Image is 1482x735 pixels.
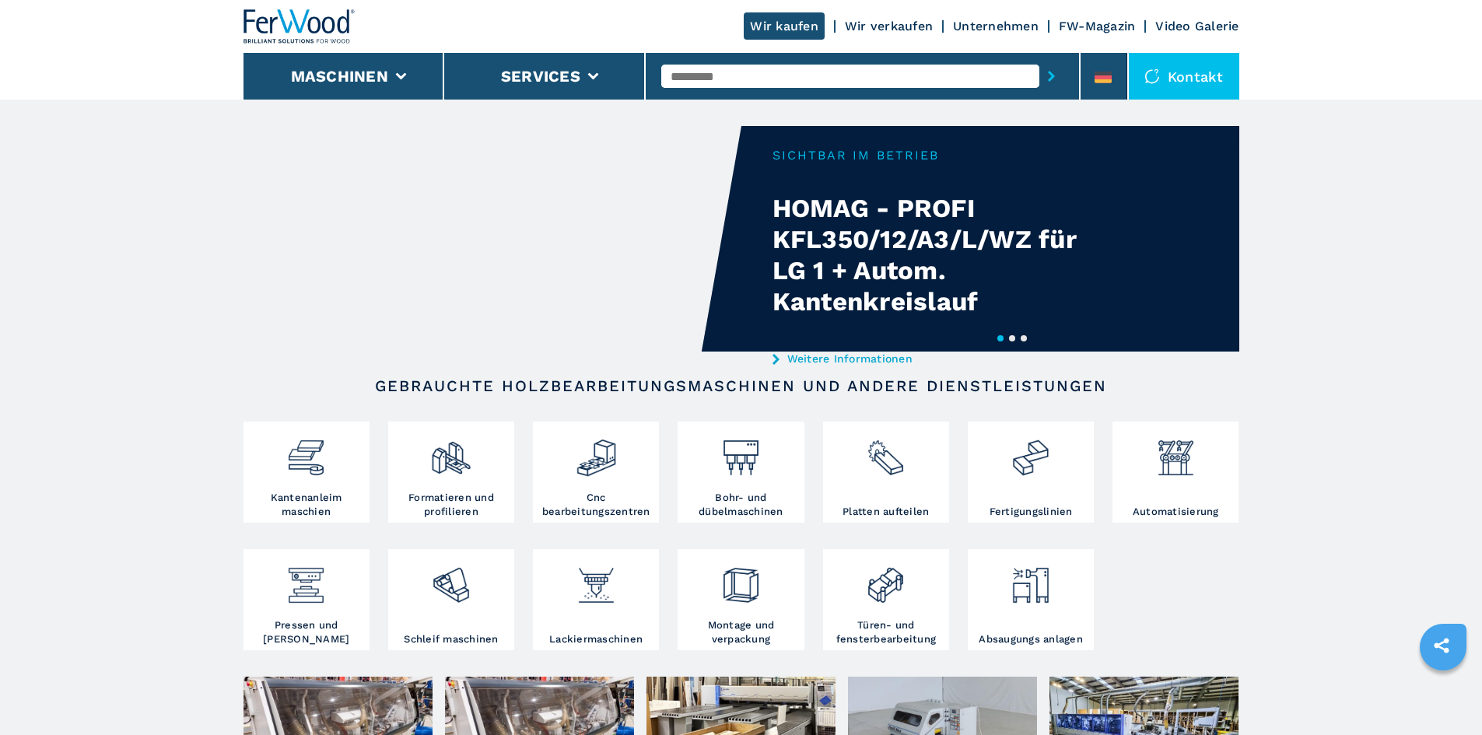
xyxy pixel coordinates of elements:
[501,67,580,86] button: Services
[404,632,498,646] h3: Schleif maschinen
[1010,553,1051,606] img: aspirazione_1.png
[537,491,655,519] h3: Cnc bearbeitungszentren
[773,352,1077,365] a: Weitere Informationen
[576,553,617,606] img: verniciatura_1.png
[388,422,514,523] a: Formatieren und profilieren
[286,553,327,606] img: pressa-strettoia.png
[243,126,741,352] video: Your browser does not support the video tag.
[1059,19,1136,33] a: FW-Magazin
[1144,68,1160,84] img: Kontakt
[1112,422,1239,523] a: Automatisierung
[1010,425,1051,478] img: linee_di_produzione_2.png
[953,19,1039,33] a: Unternehmen
[843,505,929,519] h3: Platten aufteilen
[990,505,1073,519] h3: Fertigungslinien
[997,335,1004,341] button: 1
[823,549,949,650] a: Türen- und fensterbearbeitung
[1155,19,1239,33] a: Video Galerie
[388,549,514,650] a: Schleif maschinen
[1129,53,1239,100] div: Kontakt
[865,553,906,606] img: lavorazione_porte_finestre_2.png
[293,376,1189,395] h2: Gebrauchte Holzbearbeitungsmaschinen und andere Dienstleistungen
[1009,335,1015,341] button: 2
[681,491,800,519] h3: Bohr- und dübelmaschinen
[430,553,471,606] img: levigatrici_2.png
[720,553,762,606] img: montaggio_imballaggio_2.png
[1155,425,1196,478] img: automazione.png
[827,618,945,646] h3: Türen- und fensterbearbeitung
[392,491,510,519] h3: Formatieren und profilieren
[865,425,906,478] img: sezionatrici_2.png
[678,549,804,650] a: Montage und verpackung
[1133,505,1219,519] h3: Automatisierung
[549,632,643,646] h3: Lackiermaschinen
[823,422,949,523] a: Platten aufteilen
[968,422,1094,523] a: Fertigungslinien
[247,618,366,646] h3: Pressen und [PERSON_NAME]
[681,618,800,646] h3: Montage und verpackung
[247,491,366,519] h3: Kantenanleim maschien
[1039,58,1063,94] button: submit-button
[744,12,825,40] a: Wir kaufen
[968,549,1094,650] a: Absaugungs anlagen
[243,549,370,650] a: Pressen und [PERSON_NAME]
[576,425,617,478] img: centro_di_lavoro_cnc_2.png
[291,67,388,86] button: Maschinen
[1422,626,1461,665] a: sharethis
[533,549,659,650] a: Lackiermaschinen
[1021,335,1027,341] button: 3
[243,9,356,44] img: Ferwood
[286,425,327,478] img: bordatrici_1.png
[678,422,804,523] a: Bohr- und dübelmaschinen
[243,422,370,523] a: Kantenanleim maschien
[845,19,933,33] a: Wir verkaufen
[430,425,471,478] img: squadratrici_2.png
[979,632,1083,646] h3: Absaugungs anlagen
[533,422,659,523] a: Cnc bearbeitungszentren
[720,425,762,478] img: foratrici_inseritrici_2.png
